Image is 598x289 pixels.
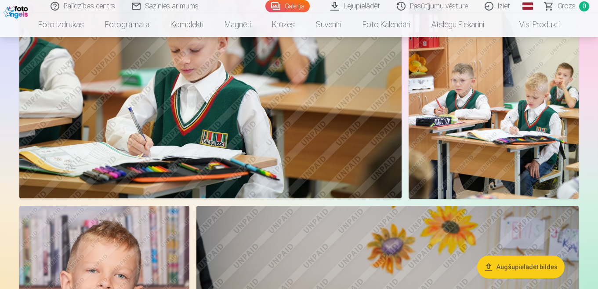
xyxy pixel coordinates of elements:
a: Atslēgu piekariņi [421,12,495,37]
button: Augšupielādēt bildes [477,256,565,278]
img: /fa1 [4,4,30,18]
a: Suvenīri [305,12,352,37]
a: Komplekti [160,12,214,37]
a: Magnēti [214,12,261,37]
a: Fotogrāmata [94,12,160,37]
a: Foto izdrukas [28,12,94,37]
span: 0 [579,1,589,11]
a: Foto kalendāri [352,12,421,37]
span: Grozs [558,1,576,11]
a: Visi produkti [495,12,570,37]
a: Krūzes [261,12,305,37]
